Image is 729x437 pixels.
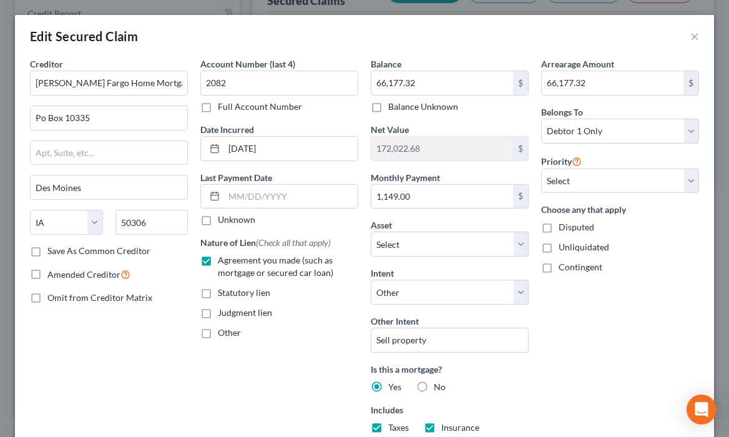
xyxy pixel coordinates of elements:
input: Enter city... [31,175,187,199]
input: Enter address... [31,106,187,130]
input: 0.00 [542,71,683,95]
label: Intent [371,267,394,280]
span: Contingent [559,262,602,272]
label: Nature of Lien [200,236,331,249]
label: Includes [371,403,529,416]
label: Unknown [218,214,255,226]
div: $ [513,71,528,95]
span: No [434,381,446,392]
div: $ [513,137,528,160]
div: Open Intercom Messenger [687,395,717,425]
span: Statutory lien [218,287,270,298]
span: Taxes [388,422,409,433]
span: Insurance [441,422,479,433]
span: Other [218,327,241,338]
input: 0.00 [371,71,513,95]
label: Other Intent [371,315,419,328]
span: Amended Creditor [47,269,120,280]
span: Yes [388,381,401,392]
label: Net Value [371,123,409,136]
span: Belongs To [541,107,583,117]
div: Edit Secured Claim [30,27,138,45]
span: Omit from Creditor Matrix [47,292,152,303]
label: Full Account Number [218,101,302,113]
input: MM/DD/YYYY [224,185,358,209]
label: Arrearage Amount [541,57,614,71]
input: MM/DD/YYYY [224,137,358,160]
input: Enter zip... [115,210,188,235]
input: XXXX [200,71,358,96]
span: Unliquidated [559,242,609,252]
label: Account Number (last 4) [200,57,295,71]
div: $ [683,71,698,95]
span: Creditor [30,59,63,69]
label: Last Payment Date [200,171,272,184]
input: Search creditor by name... [30,71,188,96]
input: 0.00 [371,137,513,160]
input: Specify... [371,328,529,353]
label: Monthly Payment [371,171,440,184]
span: Judgment lien [218,307,272,318]
span: Asset [371,220,392,230]
span: Agreement you made (such as mortgage or secured car loan) [218,255,333,278]
label: Priority [541,154,582,169]
span: Disputed [559,222,594,232]
span: (Check all that apply) [256,237,331,248]
div: $ [513,185,528,209]
label: Balance [371,57,401,71]
label: Choose any that apply [541,203,699,216]
label: Balance Unknown [388,101,458,113]
input: 0.00 [371,185,513,209]
label: Is this a mortgage? [371,363,529,376]
label: Date Incurred [200,123,254,136]
button: × [690,29,699,44]
label: Save As Common Creditor [47,245,150,257]
input: Apt, Suite, etc... [31,141,187,165]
